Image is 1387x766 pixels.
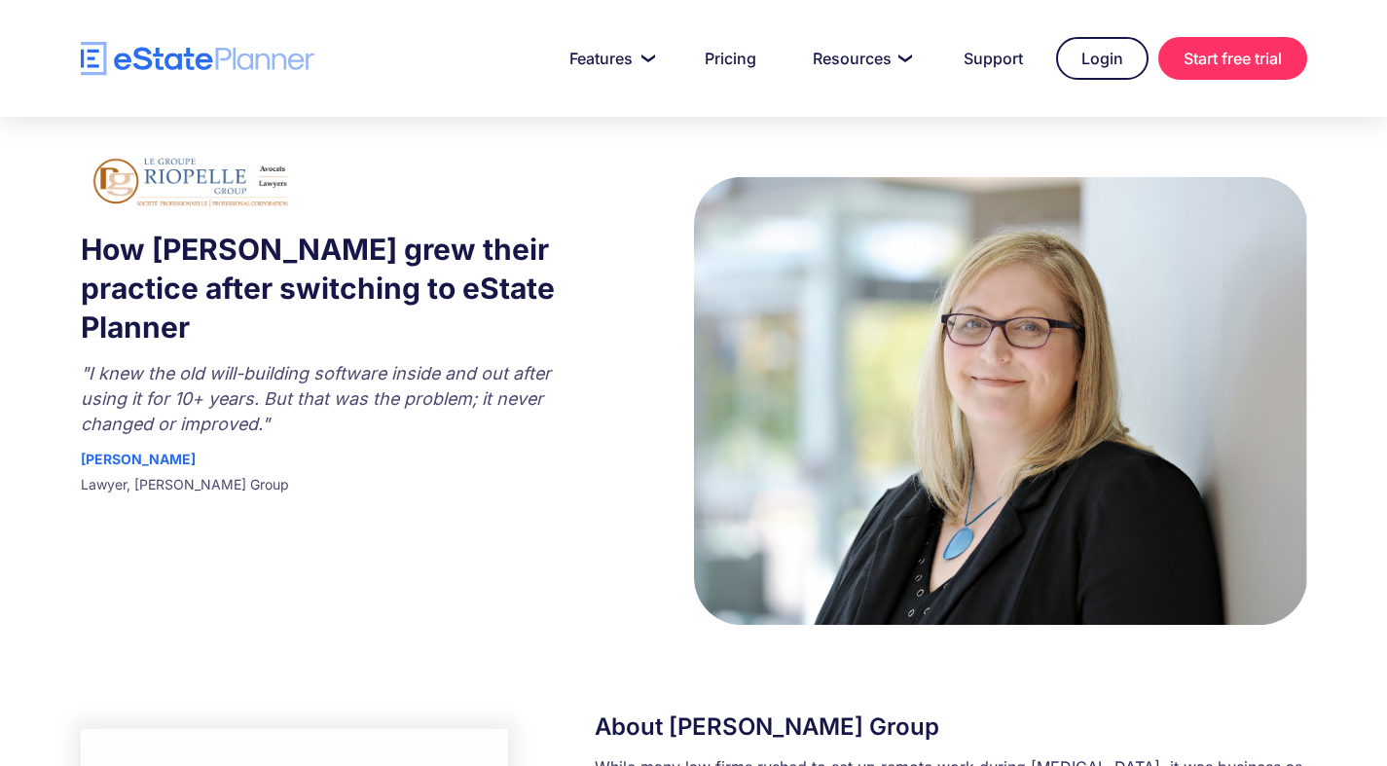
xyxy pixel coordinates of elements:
a: Pricing [681,39,780,78]
p: Lawyer, [PERSON_NAME] Group [81,447,571,497]
a: Start free trial [1158,37,1307,80]
h1: How [PERSON_NAME] grew their practice after switching to eState Planner [81,230,571,347]
a: Login [1056,37,1149,80]
img: logo of Peffers Law [81,156,302,210]
a: Features [546,39,672,78]
a: Support [940,39,1046,78]
strong: [PERSON_NAME] [81,451,196,467]
h2: About [PERSON_NAME] Group [595,710,1307,745]
a: Resources [789,39,931,78]
em: "I knew the old will-building software inside and out after using it for 10+ years. But that was ... [81,363,551,434]
a: home [81,42,314,76]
